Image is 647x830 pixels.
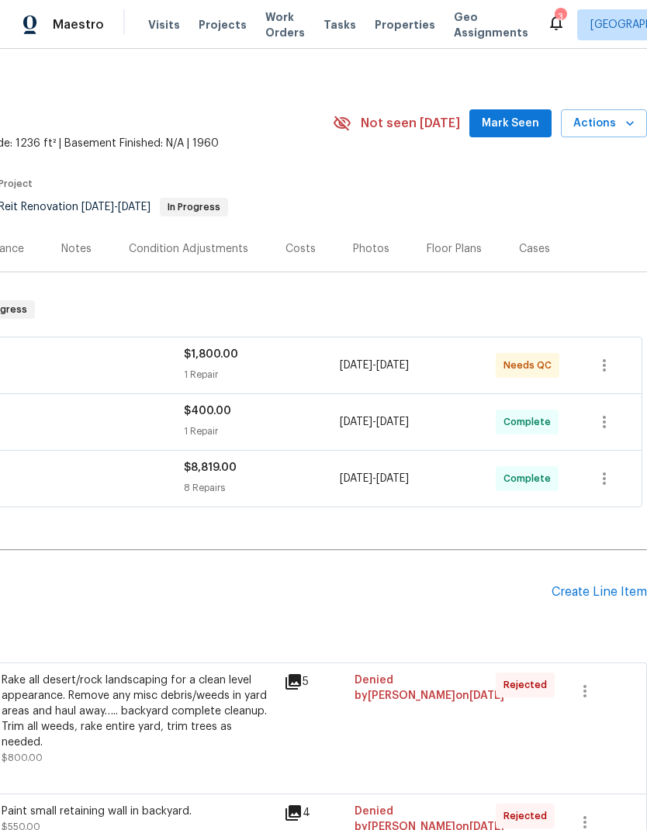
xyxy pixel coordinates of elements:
div: 1 Repair [184,367,340,382]
span: $1,800.00 [184,349,238,360]
span: In Progress [161,202,227,212]
div: 1 Repair [184,424,340,439]
div: Notes [61,241,92,257]
span: [DATE] [469,690,504,701]
span: Work Orders [265,9,305,40]
span: [DATE] [376,360,409,371]
span: [DATE] [376,417,409,427]
div: 4 [284,804,345,822]
span: Geo Assignments [454,9,528,40]
span: Not seen [DATE] [361,116,460,131]
span: [DATE] [376,473,409,484]
div: 8 Repairs [184,480,340,496]
div: Cases [519,241,550,257]
span: Visits [148,17,180,33]
button: Actions [561,109,647,138]
span: [DATE] [118,202,151,213]
span: Needs QC [503,358,558,373]
span: Rejected [503,677,553,693]
div: Photos [353,241,389,257]
span: Complete [503,414,557,430]
div: Condition Adjustments [129,241,248,257]
div: Paint small retaining wall in backyard. [2,804,275,819]
span: Properties [375,17,435,33]
span: $800.00 [2,753,43,763]
span: Tasks [323,19,356,30]
span: Denied by [PERSON_NAME] on [355,675,504,701]
div: Floor Plans [427,241,482,257]
button: Mark Seen [469,109,552,138]
div: 3 [555,9,566,25]
span: - [340,471,409,486]
span: Mark Seen [482,114,539,133]
span: [DATE] [340,473,372,484]
span: $400.00 [184,406,231,417]
span: Complete [503,471,557,486]
span: Rejected [503,808,553,824]
span: - [340,358,409,373]
div: Costs [285,241,316,257]
span: - [81,202,151,213]
span: Projects [199,17,247,33]
span: [DATE] [340,360,372,371]
span: Actions [573,114,635,133]
span: $8,819.00 [184,462,237,473]
div: 5 [284,673,345,691]
span: [DATE] [340,417,372,427]
div: Rake all desert/rock landscaping for a clean level appearance. Remove any misc debris/weeds in ya... [2,673,275,750]
span: [DATE] [81,202,114,213]
div: Create Line Item [552,585,647,600]
span: Maestro [53,17,104,33]
span: - [340,414,409,430]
